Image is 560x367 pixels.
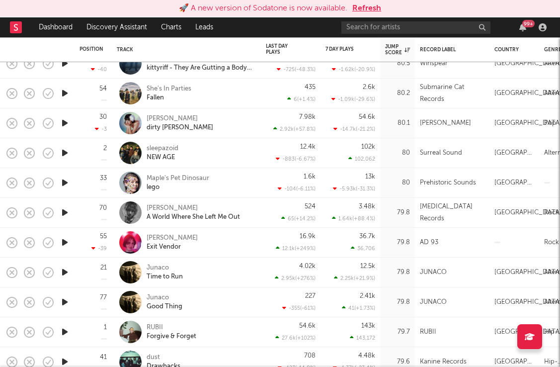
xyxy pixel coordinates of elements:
[420,117,471,129] div: [PERSON_NAME]
[420,267,447,278] div: JUNACO
[100,233,107,240] div: 55
[91,66,107,73] div: -40
[305,293,316,299] div: 227
[117,47,251,53] div: Track
[147,204,240,213] div: [PERSON_NAME]
[147,93,191,102] div: Fallen
[420,201,484,225] div: [MEDICAL_DATA] Records
[147,264,183,273] div: Junaco
[325,46,360,52] div: 7 Day Plays
[544,237,559,249] div: Rock
[147,123,213,132] div: dirty [PERSON_NAME]
[147,293,182,311] a: JunacoGood Thing
[277,66,316,73] div: -725 ( -48.3 % )
[80,17,154,37] a: Discovery Assistant
[420,47,480,53] div: Record Label
[287,96,316,102] div: 6 ( +1.4 % )
[99,86,107,92] div: 54
[100,175,107,182] div: 33
[147,174,209,192] a: Maple's Pet Dinosaurlego
[351,245,375,252] div: 36,706
[273,126,316,132] div: 2.92k ( +57.8 % )
[544,117,556,129] div: Pop
[385,267,410,278] div: 79.8
[300,233,316,240] div: 16.9k
[80,46,103,52] div: Position
[341,21,490,34] input: Search for artists
[385,44,410,56] div: Jump Score
[147,243,198,252] div: Exit Vendor
[420,177,476,189] div: Prehistoric Sounds
[359,203,375,210] div: 3.48k
[420,147,462,159] div: Surreal Sound
[305,84,316,91] div: 435
[348,156,375,162] div: 102,062
[266,43,301,55] div: Last Day Plays
[359,114,375,120] div: 54.6k
[385,88,410,99] div: 80.2
[154,17,188,37] a: Charts
[385,177,410,189] div: 80
[363,84,375,91] div: 2.6k
[385,147,410,159] div: 80
[420,237,438,249] div: AD 93
[361,323,375,329] div: 143k
[342,305,375,311] div: 41 ( +1.73 % )
[304,353,316,359] div: 708
[147,234,198,252] a: [PERSON_NAME]Exit Vendor
[305,203,316,210] div: 524
[147,302,182,311] div: Good Thing
[420,326,436,338] div: RUBII
[522,20,535,27] div: 99 +
[359,233,375,240] div: 36.7k
[91,245,107,252] div: -39
[494,47,529,53] div: Country
[304,174,316,180] div: 1.6k
[494,147,534,159] div: [GEOGRAPHIC_DATA]
[147,64,253,73] div: kittyriff - They Are Gutting a Body of Water: re
[104,324,107,331] div: 1
[332,66,375,73] div: -1.62k ( -20.9 % )
[334,275,375,281] div: 2.25k ( +21.9 % )
[99,205,107,211] div: 70
[147,144,178,153] div: sleepazoid
[300,144,316,150] div: 12.4k
[494,177,534,189] div: [GEOGRAPHIC_DATA]
[360,293,375,299] div: 2.41k
[99,114,107,120] div: 30
[147,264,183,281] a: JunacoTime to Run
[519,23,526,31] button: 99+
[95,126,107,132] div: -3
[385,207,410,219] div: 79.8
[385,296,410,308] div: 79.8
[147,85,191,93] div: She's In Parties
[147,174,209,183] div: Maple's Pet Dinosaur
[385,58,410,70] div: 80.5
[147,85,191,102] a: She's In PartiesFallen
[360,263,375,270] div: 12.5k
[299,114,316,120] div: 7.98k
[179,2,347,14] div: 🚀 A new version of Sodatone is now available.
[147,55,253,73] a: Her New Knifekittyriff - They Are Gutting a Body of Water: re
[420,82,484,105] div: Submarine Cat Records
[361,144,375,150] div: 102k
[276,156,316,162] div: -883 ( -6.67 % )
[147,293,182,302] div: Junaco
[331,96,375,102] div: -1.09k ( -29.6 % )
[147,273,183,281] div: Time to Run
[385,237,410,249] div: 79.8
[147,183,209,192] div: lego
[103,145,107,152] div: 2
[147,213,240,222] div: A World Where She Left Me Out
[188,17,220,37] a: Leads
[147,353,180,362] div: dust
[544,207,559,219] div: Rock
[147,144,178,162] a: sleepazoidNEW AGE
[147,153,178,162] div: NEW AGE
[100,294,107,301] div: 77
[333,185,375,192] div: -5.93k ( -31.3 % )
[420,296,447,308] div: JUNACO
[365,174,375,180] div: 13k
[299,263,316,270] div: 4.02k
[275,275,316,281] div: 2.95k ( +276 % )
